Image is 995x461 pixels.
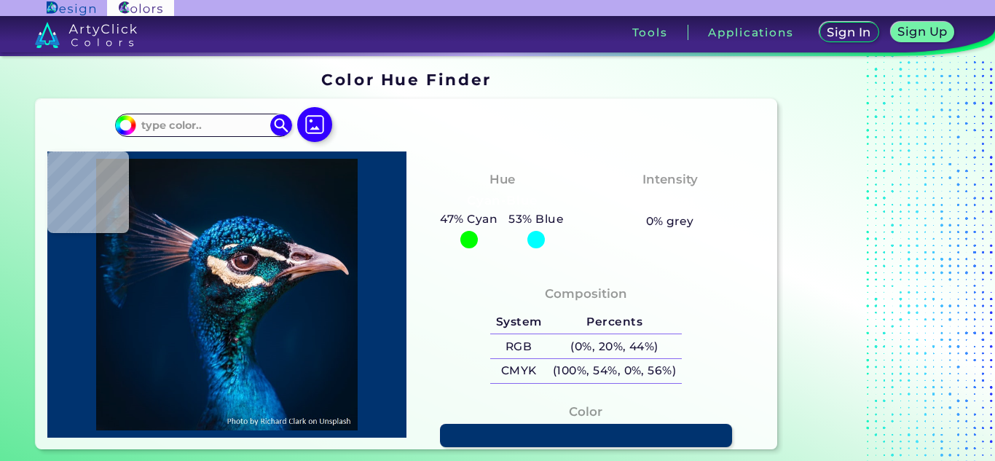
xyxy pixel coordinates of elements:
h5: 0% grey [646,212,694,231]
h5: 53% Blue [503,210,570,229]
h5: Sign Up [900,26,945,37]
h4: Composition [545,283,627,304]
a: Sign In [822,23,876,42]
h5: System [490,310,547,334]
h5: 47% Cyan [435,210,503,229]
img: icon picture [297,107,332,142]
h4: Intensity [642,169,698,190]
img: ArtyClick Design logo [47,1,95,15]
h5: (100%, 54%, 0%, 56%) [547,359,682,383]
h3: Vibrant [638,192,701,210]
h3: Tools [632,27,668,38]
img: img_pavlin.jpg [55,159,399,430]
h3: Cyan-Blue [461,192,543,210]
h5: RGB [490,334,547,358]
input: type color.. [136,116,272,135]
h4: Color [569,401,602,422]
h5: Percents [547,310,682,334]
img: icon search [270,114,292,136]
h4: Hue [489,169,515,190]
h5: CMYK [490,359,547,383]
h5: Sign In [829,27,869,38]
a: Sign Up [894,23,951,42]
h5: (0%, 20%, 44%) [547,334,682,358]
h3: Applications [708,27,793,38]
h1: Color Hue Finder [321,68,491,90]
img: logo_artyclick_colors_white.svg [35,22,138,48]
